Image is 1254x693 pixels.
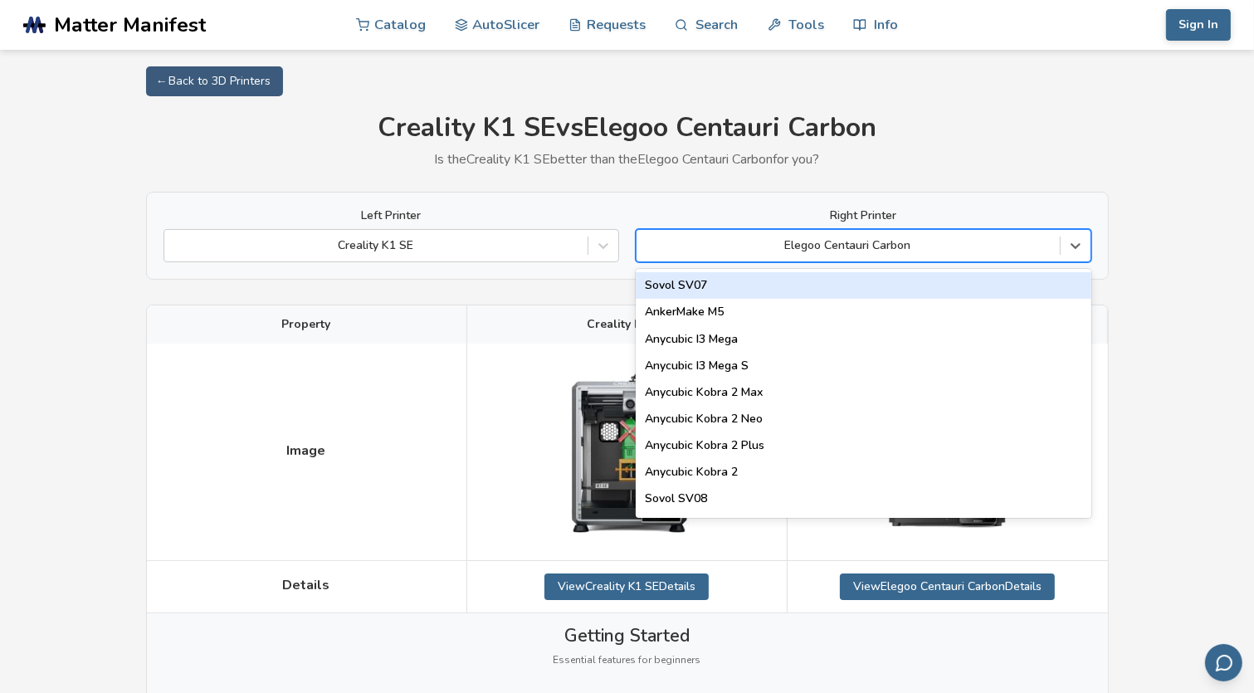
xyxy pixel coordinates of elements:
[283,578,330,593] span: Details
[645,239,648,252] input: Elegoo Centauri CarbonSovol SV07AnkerMake M5Anycubic I3 MegaAnycubic I3 Mega SAnycubic Kobra 2 Ma...
[1205,644,1242,681] button: Send feedback via email
[636,432,1091,459] div: Anycubic Kobra 2 Plus
[636,406,1091,432] div: Anycubic Kobra 2 Neo
[554,655,701,666] span: Essential features for beginners
[840,573,1055,600] a: ViewElegoo Centauri CarbonDetails
[636,353,1091,379] div: Anycubic I3 Mega S
[544,573,709,600] a: ViewCreality K1 SEDetails
[282,318,331,331] span: Property
[1166,9,1231,41] button: Sign In
[636,379,1091,406] div: Anycubic Kobra 2 Max
[636,326,1091,353] div: Anycubic I3 Mega
[636,512,1091,539] div: Creality Hi
[287,443,326,458] span: Image
[588,318,666,331] span: Creality K1 SE
[564,626,690,646] span: Getting Started
[636,272,1091,299] div: Sovol SV07
[636,486,1091,512] div: Sovol SV08
[636,299,1091,325] div: AnkerMake M5
[636,209,1091,222] label: Right Printer
[146,113,1109,144] h1: Creality K1 SE vs Elegoo Centauri Carbon
[54,13,206,37] span: Matter Manifest
[146,66,283,96] a: ← Back to 3D Printers
[163,209,619,222] label: Left Printer
[636,459,1091,486] div: Anycubic Kobra 2
[173,239,176,252] input: Creality K1 SE
[146,152,1109,167] p: Is the Creality K1 SE better than the Elegoo Centauri Carbon for you?
[544,369,710,535] img: Creality K1 SE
